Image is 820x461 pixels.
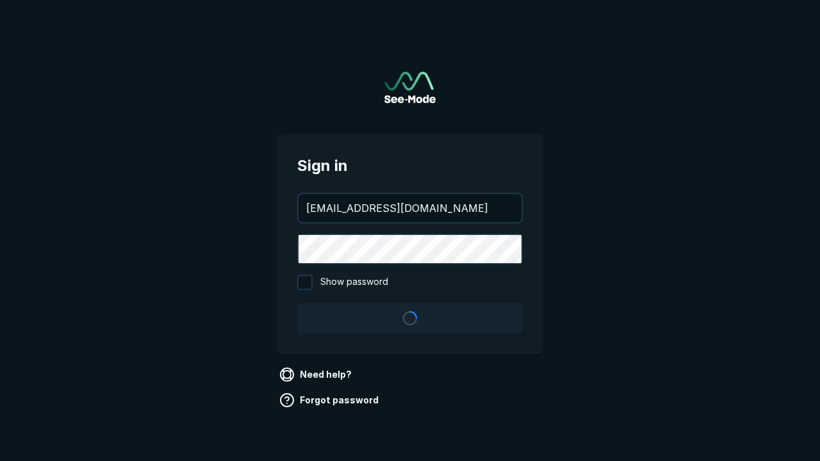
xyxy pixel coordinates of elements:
a: Need help? [277,364,357,385]
a: Go to sign in [384,72,436,103]
span: Show password [320,275,388,290]
span: Sign in [297,154,523,177]
input: your@email.com [299,194,521,222]
img: See-Mode Logo [384,72,436,103]
a: Forgot password [277,390,384,410]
